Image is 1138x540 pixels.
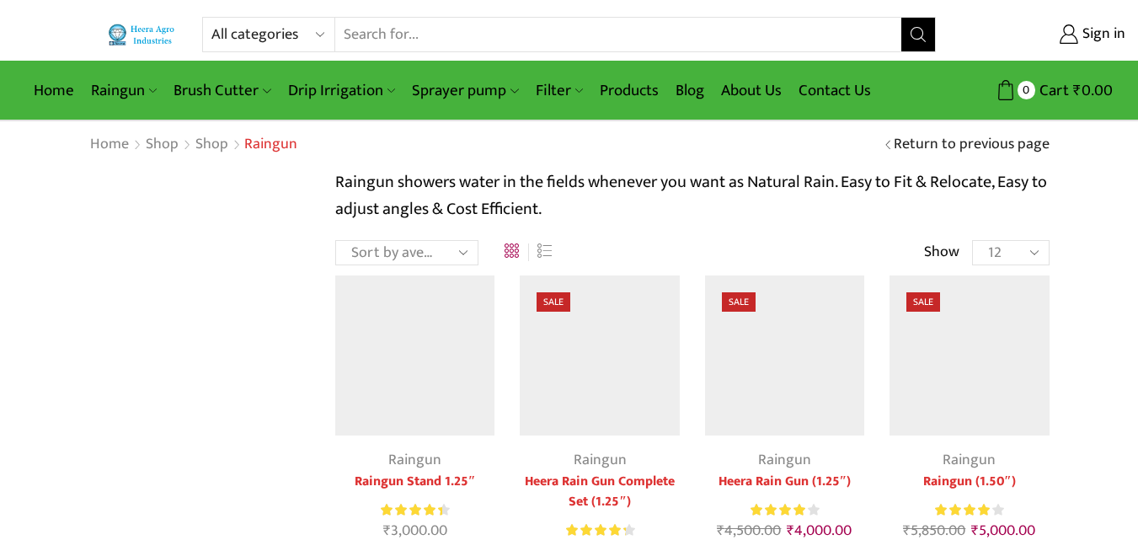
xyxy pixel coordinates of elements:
span: Sale [906,292,940,312]
a: Raingun Stand 1.25″ [335,472,494,492]
button: Search button [901,18,935,51]
select: Shop order [335,240,478,265]
input: Search for... [335,18,900,51]
img: Raingun Stand 1.25" [335,275,494,435]
a: Raingun [83,71,165,110]
a: Products [591,71,667,110]
span: Cart [1035,79,1069,102]
img: Heera Rain Gun Complete Set [520,275,679,435]
a: Raingun [758,447,811,473]
bdi: 0.00 [1073,78,1113,104]
span: Rated out of 5 [751,501,805,519]
a: Sprayer pump [403,71,526,110]
a: Shop [195,134,229,156]
span: Sign in [1078,24,1125,45]
a: Home [89,134,130,156]
span: Sale [722,292,756,312]
a: About Us [713,71,790,110]
span: Rated out of 5 [381,501,442,519]
a: Heera Rain Gun (1.25″) [705,472,864,492]
span: 0 [1018,81,1035,99]
h1: Raingun [244,136,297,154]
div: Rated 4.50 out of 5 [381,501,449,519]
span: Sale [537,292,570,312]
a: Raingun [388,447,441,473]
nav: Breadcrumb [89,134,297,156]
a: Filter [527,71,591,110]
a: Raingun [574,447,627,473]
a: Heera Rain Gun Complete Set (1.25″) [520,472,679,512]
span: ₹ [1073,78,1082,104]
a: Contact Us [790,71,879,110]
a: Brush Cutter [165,71,279,110]
a: Home [25,71,83,110]
img: Heera Raingun 1.50 [705,275,864,435]
a: Blog [667,71,713,110]
a: 0 Cart ₹0.00 [953,75,1113,106]
a: Drip Irrigation [280,71,403,110]
a: Sign in [961,19,1125,50]
a: Return to previous page [894,134,1050,156]
div: Rated 4.38 out of 5 [566,521,634,539]
span: Rated out of 5 [566,521,626,539]
p: Raingun showers water in the fields whenever you want as Natural Rain. Easy to Fit & Relocate, Ea... [335,168,1050,222]
a: Shop [145,134,179,156]
div: Rated 4.00 out of 5 [751,501,819,519]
